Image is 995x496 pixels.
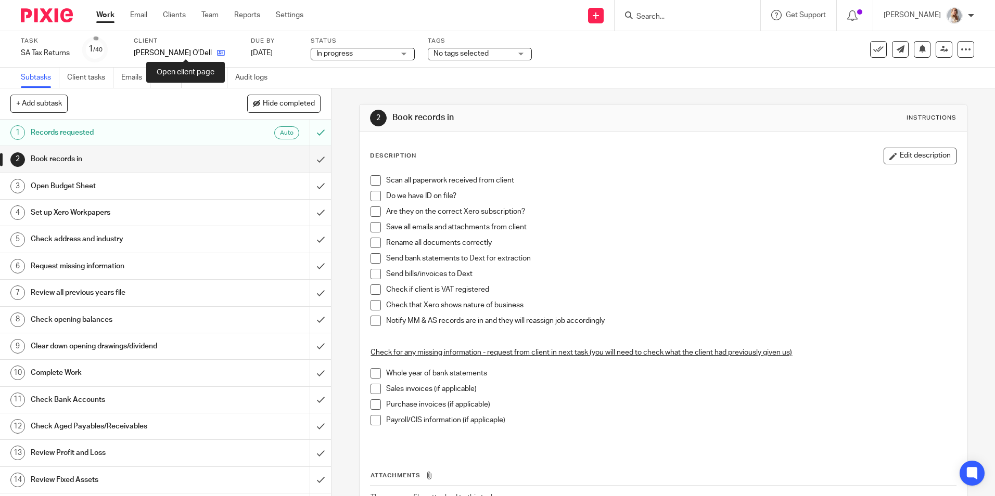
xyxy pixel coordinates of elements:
p: [PERSON_NAME] O'Dell [134,48,212,58]
small: /40 [93,47,103,53]
h1: Clear down opening drawings/dividend [31,338,210,354]
p: Do we have ID on file? [386,191,955,201]
div: 2 [370,110,387,126]
h1: Check Aged Payables/Receivables [31,419,210,434]
div: 1 [88,43,103,55]
button: Hide completed [247,95,321,112]
u: Check for any missing information - request from client in next task (you will need to check what... [371,349,792,356]
a: Files [158,68,182,88]
div: Instructions [907,114,956,122]
button: + Add subtask [10,95,68,112]
div: 10 [10,366,25,380]
p: Whole year of bank statements [386,368,955,378]
button: Edit description [884,148,956,164]
div: 1 [10,125,25,140]
a: Team [201,10,219,20]
a: Emails [121,68,150,88]
div: 12 [10,419,25,434]
input: Search [635,12,729,22]
label: Status [311,37,415,45]
h1: Review all previous years file [31,285,210,301]
label: Task [21,37,70,45]
div: SA Tax Returns [21,48,70,58]
span: [DATE] [251,49,273,57]
p: Check that Xero shows nature of business [386,300,955,310]
a: Reports [234,10,260,20]
a: Client tasks [67,68,113,88]
a: Subtasks [21,68,59,88]
a: Clients [163,10,186,20]
div: Auto [274,126,299,139]
div: 7 [10,285,25,300]
span: In progress [316,50,353,57]
a: Settings [276,10,303,20]
p: Send bills/invoices to Dext [386,269,955,279]
div: 4 [10,205,25,220]
img: Pixie [21,8,73,22]
p: Save all emails and attachments from client [386,222,955,232]
p: Sales invoices (if applicable) [386,384,955,394]
p: Rename all documents correctly [386,238,955,248]
h1: Request missing information [31,258,210,274]
p: Send bank statements to Dext for extraction [386,253,955,264]
p: Notify MM & AS records are in and they will reassign job accordingly [386,316,955,326]
div: 14 [10,473,25,487]
h1: Complete Work [31,365,210,381]
p: Purchase invoices (if applicable) [386,399,955,410]
h1: Records requested [31,125,210,140]
div: 3 [10,179,25,193]
a: Work [96,10,114,20]
h1: Book records in [392,112,685,123]
div: 11 [10,393,25,407]
a: Notes (0) [189,68,227,88]
h1: Set up Xero Workpapers [31,205,210,220]
p: [PERSON_NAME] [884,10,941,20]
label: Due by [251,37,298,45]
h1: Check opening balances [31,312,210,328]
p: Scan all paperwork received from client [386,175,955,186]
div: 9 [10,339,25,354]
p: Check if client is VAT registered [386,284,955,295]
a: Audit logs [235,68,275,88]
div: 13 [10,446,25,460]
label: Client [134,37,238,45]
h1: Check address and industry [31,231,210,247]
h1: Book records in [31,151,210,167]
img: IMG_9968.jpg [946,7,963,24]
div: 8 [10,312,25,327]
span: Hide completed [263,100,315,108]
div: 6 [10,259,25,273]
p: Description [370,152,416,160]
span: Attachments [371,473,420,478]
div: 5 [10,232,25,247]
a: Email [130,10,147,20]
span: No tags selected [433,50,489,57]
h1: Review Fixed Assets [31,472,210,488]
div: 2 [10,152,25,167]
h1: Open Budget Sheet [31,178,210,194]
span: Get Support [786,11,826,19]
p: Payroll/CIS information (if applicaple) [386,415,955,425]
h1: Check Bank Accounts [31,392,210,408]
p: Are they on the correct Xero subscription? [386,206,955,217]
h1: Review Profit and Loss [31,445,210,461]
label: Tags [428,37,532,45]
